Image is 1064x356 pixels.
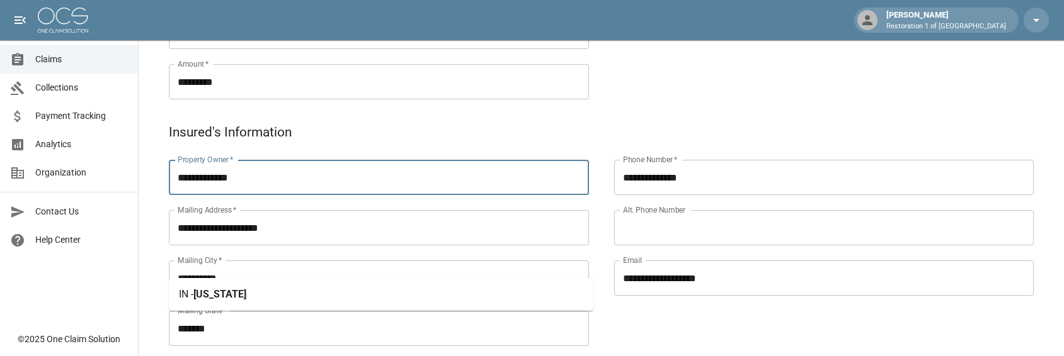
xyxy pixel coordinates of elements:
span: [US_STATE] [193,288,246,300]
label: Phone Number [623,154,677,165]
label: Amount [178,58,209,69]
label: Email [623,255,642,265]
span: Payment Tracking [35,109,128,123]
span: Analytics [35,138,128,151]
p: Restoration 1 of [GEOGRAPHIC_DATA] [886,21,1006,32]
div: [PERSON_NAME] [881,9,1011,31]
span: IN - [179,288,193,300]
span: Collections [35,81,128,94]
span: Organization [35,166,128,179]
div: © 2025 One Claim Solution [18,333,120,345]
span: Contact Us [35,205,128,218]
img: ocs-logo-white-transparent.png [38,8,88,33]
span: Claims [35,53,128,66]
label: Property Owner [178,154,234,165]
label: Mailing Address [178,204,236,215]
label: Mailing City [178,255,222,265]
button: open drawer [8,8,33,33]
label: Alt. Phone Number [623,204,685,215]
span: Help Center [35,233,128,247]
